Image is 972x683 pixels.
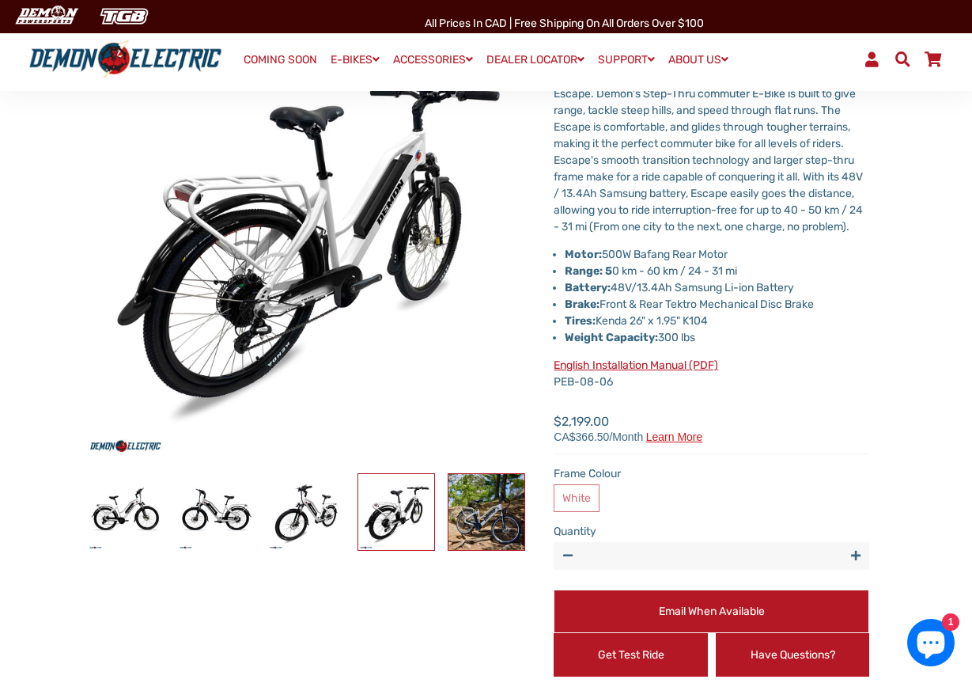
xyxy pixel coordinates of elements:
span: Front & Rear Tektro Mechanical Disc Brake [565,298,814,311]
label: White [554,484,599,512]
img: Escape Commuter eBike - Demon Electric [448,474,524,550]
strong: Battery: [565,281,611,294]
a: Get Test Ride [554,633,708,677]
input: quantity [554,542,869,570]
label: Quantity [554,523,869,540]
img: Escape Commuter eBike - Demon Electric [268,474,344,550]
span: 48V/13.4Ah Samsung Li-ion Battery [565,281,794,294]
span: Escape. Demon's Step-Thru commuter E-Bike is built to give range, tackle steep hills, and speed t... [554,87,863,233]
a: ACCESSORIES [388,48,478,71]
span: PEB-08-06 [554,359,718,389]
a: ABOUT US [663,48,734,71]
button: Reduce item quantity by one [554,542,581,570]
img: Demon Electric [8,3,84,29]
strong: Motor: [565,248,602,261]
img: TGB Canada [92,3,157,29]
span: 500W Bafang Rear Motor [602,248,728,261]
img: Escape Commuter eBike - Demon Electric [178,474,254,550]
span: 0 km - 60 km / 24 - 31 mi [565,264,737,278]
img: Escape Commuter eBike - Demon Electric [88,474,164,550]
button: Email when available [554,590,869,633]
strong: Brake: [565,298,599,311]
strong: Tires: [565,314,596,328]
img: Escape Commuter eBike - Demon Electric [358,474,434,550]
strong: Range: 5 [565,264,612,278]
a: DEALER LOCATOR [481,48,590,71]
span: Kenda 26" x 1.95" K104 [565,314,708,328]
inbox-online-store-chat: Shopify online store chat [902,619,959,670]
a: E-BIKES [325,48,385,71]
span: 300 lbs [565,331,695,344]
button: Increase item quantity by one [842,542,869,570]
span: All Prices in CAD | Free shipping on all orders over $100 [425,17,704,30]
strong: Weight Capacity: [565,331,658,344]
a: SUPPORT [592,48,660,71]
span: $2,199.00 [554,412,702,442]
img: Demon Electric logo [24,40,227,79]
a: English Installation Manual (PDF) [554,359,718,372]
a: Have Questions? [716,633,870,677]
a: COMING SOON [238,49,323,71]
label: Frame Colour [554,465,869,482]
